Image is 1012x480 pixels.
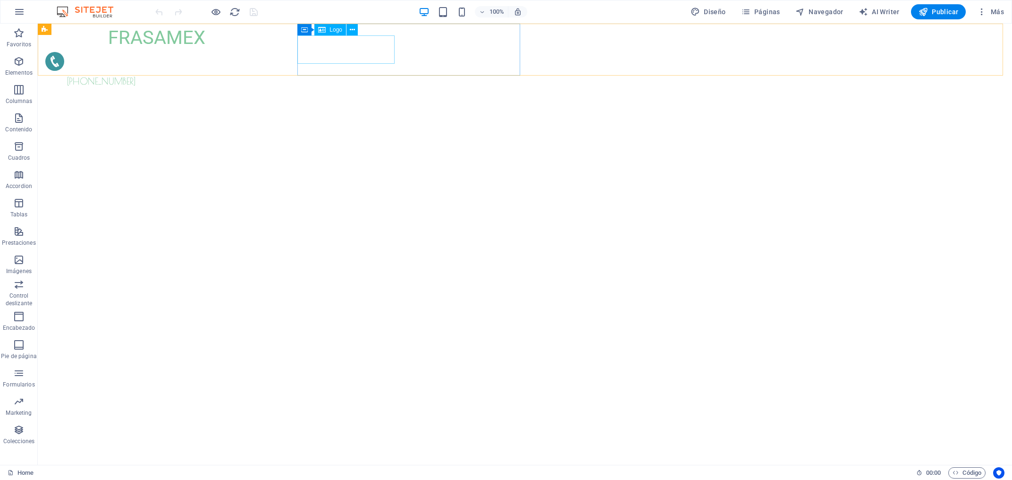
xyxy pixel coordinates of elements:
[977,7,1004,17] span: Más
[54,6,125,17] img: Editor Logo
[687,4,730,19] div: Diseño (Ctrl+Alt+Y)
[3,381,34,388] p: Formularios
[859,7,900,17] span: AI Writer
[210,6,221,17] button: Haz clic para salir del modo de previsualización y seguir editando
[475,6,508,17] button: 100%
[2,239,35,247] p: Prestaciones
[792,4,847,19] button: Navegador
[8,154,30,162] p: Cuadros
[687,4,730,19] button: Diseño
[7,41,31,48] p: Favoritos
[926,467,941,479] span: 00 00
[229,7,240,17] i: Volver a cargar página
[737,4,784,19] button: Páginas
[933,469,934,476] span: :
[29,52,98,63] span: [PHONE_NUMBER]
[489,6,504,17] h6: 100%
[5,69,33,77] p: Elementos
[993,467,1004,479] button: Usercentrics
[953,467,981,479] span: Código
[3,437,34,445] p: Colecciones
[6,409,32,417] p: Marketing
[691,7,726,17] span: Diseño
[741,7,780,17] span: Páginas
[514,8,522,16] i: Al redimensionar, ajustar el nivel de zoom automáticamente para ajustarse al dispositivo elegido.
[973,4,1008,19] button: Más
[329,27,342,33] span: Logo
[855,4,903,19] button: AI Writer
[229,6,240,17] button: reload
[919,7,959,17] span: Publicar
[1,352,36,360] p: Pie de página
[911,4,966,19] button: Publicar
[916,467,941,479] h6: Tiempo de la sesión
[6,97,33,105] p: Columnas
[795,7,843,17] span: Navegador
[5,126,32,133] p: Contenido
[6,267,32,275] p: Imágenes
[3,324,35,332] p: Encabezado
[8,467,34,479] a: Haz clic para cancelar la selección y doble clic para abrir páginas
[6,182,32,190] p: Accordion
[948,467,986,479] button: Código
[10,211,28,218] p: Tablas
